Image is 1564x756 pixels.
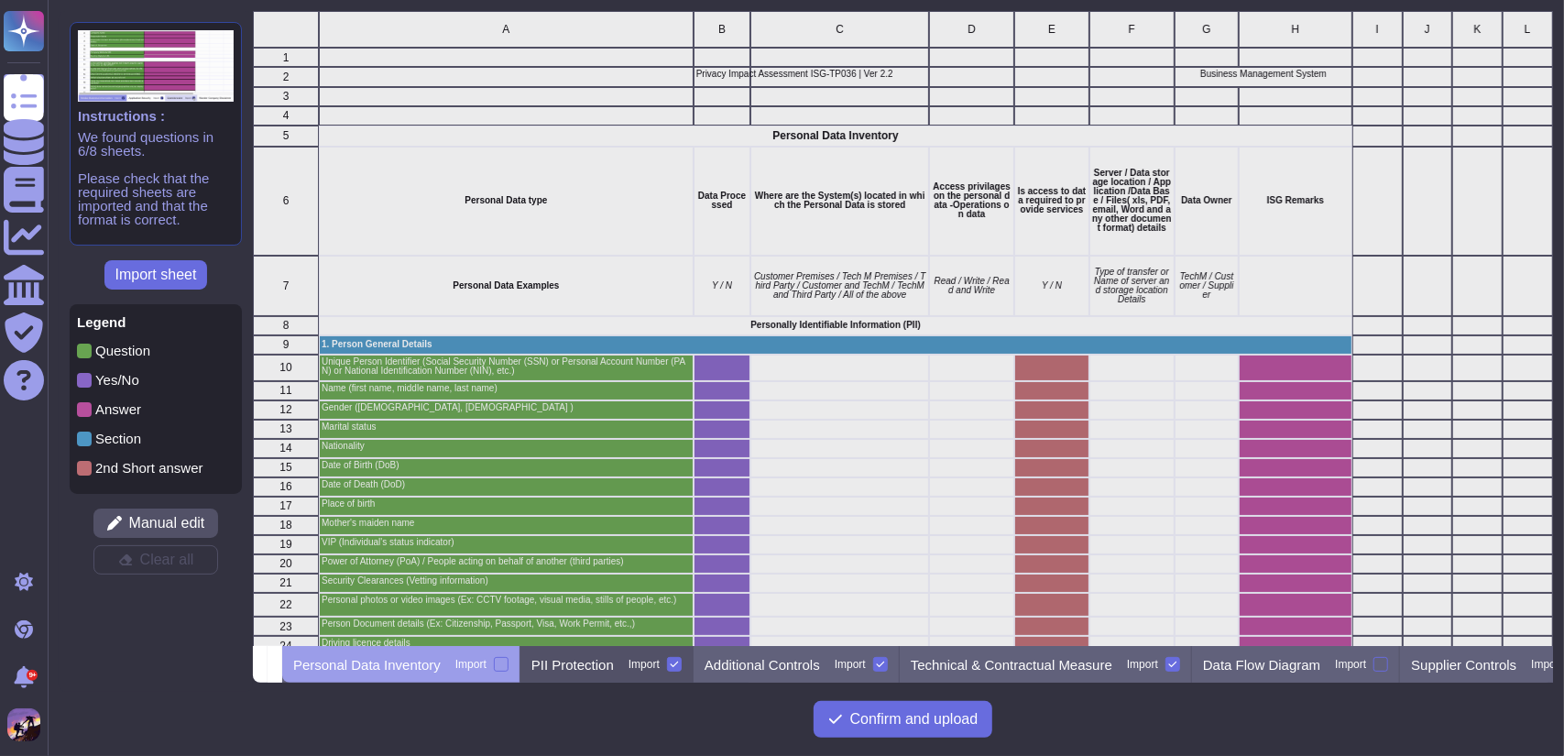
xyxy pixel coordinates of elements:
[322,519,691,528] p: Mother's maiden name
[78,130,234,226] p: We found questions in 6/8 sheets. Please check that the required sheets are imported and that the...
[322,281,691,290] p: Personal Data Examples
[104,260,208,290] button: Import sheet
[322,357,691,376] p: Unique Person Identifier (Social Security Number (SSN) or Personal Account Number (PAN) or Nation...
[1048,24,1055,35] span: E
[322,639,691,648] p: Driving licence details
[322,422,691,432] p: Marital status
[696,281,749,290] p: Y / N
[814,701,993,738] button: Confirm and upload
[253,256,319,316] div: 7
[531,658,614,672] p: PII Protection
[322,619,691,629] p: Person Document details (Ex: Citizenship, Passport, Visa, Work Permit, etc.,)
[95,373,139,387] p: Yes/No
[1375,24,1378,35] span: I
[253,126,319,147] div: 5
[322,480,691,489] p: Date of Death (DoD)
[1017,187,1086,214] p: Is access to data required to provide services
[455,659,487,670] div: Import
[696,192,749,210] p: Data Processed
[253,48,319,67] div: 1
[253,147,319,256] div: 6
[322,576,691,586] p: Security Clearances (Vetting information)
[129,516,205,531] span: Manual edit
[502,24,509,35] span: A
[78,109,234,123] p: Instructions :
[322,461,691,470] p: Date of Birth (DoB)
[93,509,218,538] button: Manual edit
[7,708,40,741] img: user
[95,432,141,445] p: Section
[253,617,319,636] div: 23
[95,402,141,416] p: Answer
[932,277,1012,295] p: Read / Write / Read and Write
[95,461,203,475] p: 2nd Short answer
[253,381,319,400] div: 11
[253,316,319,335] div: 8
[253,636,319,655] div: 24
[1092,268,1172,304] p: Type of transfer or Name of server and storage location Details
[253,516,319,535] div: 18
[253,439,319,458] div: 14
[253,335,319,355] div: 9
[753,272,926,300] p: Customer Premises / Tech M Premises / Third Party / Customer and TechM / TechM and Third Party / ...
[115,268,197,282] span: Import sheet
[718,24,726,35] span: B
[850,712,979,727] span: Confirm and upload
[253,67,319,87] div: 2
[1202,24,1210,35] span: G
[1127,659,1158,670] div: Import
[322,596,691,605] p: Personal photos or video images (Ex: CCTV footage, visual media, stills of people, etc.)
[27,670,38,681] div: 9+
[322,499,691,509] p: Place of birth
[253,477,319,497] div: 16
[253,420,319,439] div: 13
[253,535,319,554] div: 19
[253,11,1553,646] div: grid
[1525,24,1531,35] span: L
[753,192,926,210] p: Where are the System(s) located in which the Personal Data is stored
[932,182,1012,219] p: Access privilages on the personal data -Operations on data
[322,130,1350,141] p: Personal Data Inventory
[322,538,691,547] p: VIP (Individual's status indicator)
[1241,196,1350,205] p: ISG Remarks
[1335,659,1366,670] div: Import
[322,340,1350,349] p: 1. Person General Details
[322,403,691,412] p: Gender ([DEMOGRAPHIC_DATA], [DEMOGRAPHIC_DATA] )
[93,545,218,575] button: Clear all
[253,106,319,126] div: 4
[253,458,319,477] div: 15
[911,658,1112,672] p: Technical & Contractual Measure
[629,659,660,670] div: Import
[322,557,691,566] p: Power of Attorney (PoA) / People acting on behalf of another (third parties)
[705,658,820,672] p: Additional Controls
[322,321,1350,330] p: Personally Identifiable Information (PII)
[322,442,691,451] p: Nationality
[1411,658,1516,672] p: Supplier Controls
[1531,659,1562,670] div: Import
[322,196,691,205] p: Personal Data type
[1203,658,1320,672] p: Data Flow Diagram
[95,344,150,357] p: Question
[835,659,866,670] div: Import
[253,355,319,381] div: 10
[1177,196,1236,205] p: Data Owner
[1425,24,1430,35] span: J
[78,30,234,102] img: instruction
[1177,272,1236,300] p: TechM / Customer / Supplier
[1473,24,1481,35] span: K
[322,384,691,393] p: Name (first name, middle name, last name)
[836,24,844,35] span: C
[253,574,319,593] div: 21
[1092,169,1172,233] p: Server / Data storage location / Application /Data Base / Files( xls, PDF, email, Word and any ot...
[1177,70,1350,79] p: Business Management System
[1129,24,1135,35] span: F
[253,400,319,420] div: 12
[1291,24,1299,35] span: H
[696,70,749,79] p: Privacy Impact Assessment ISG-TP036 | Ver 2.2
[1017,281,1086,290] p: Y / N
[140,553,194,567] span: Clear all
[968,24,976,35] span: D
[253,87,319,106] div: 3
[293,658,441,672] p: Personal Data Inventory
[4,705,53,745] button: user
